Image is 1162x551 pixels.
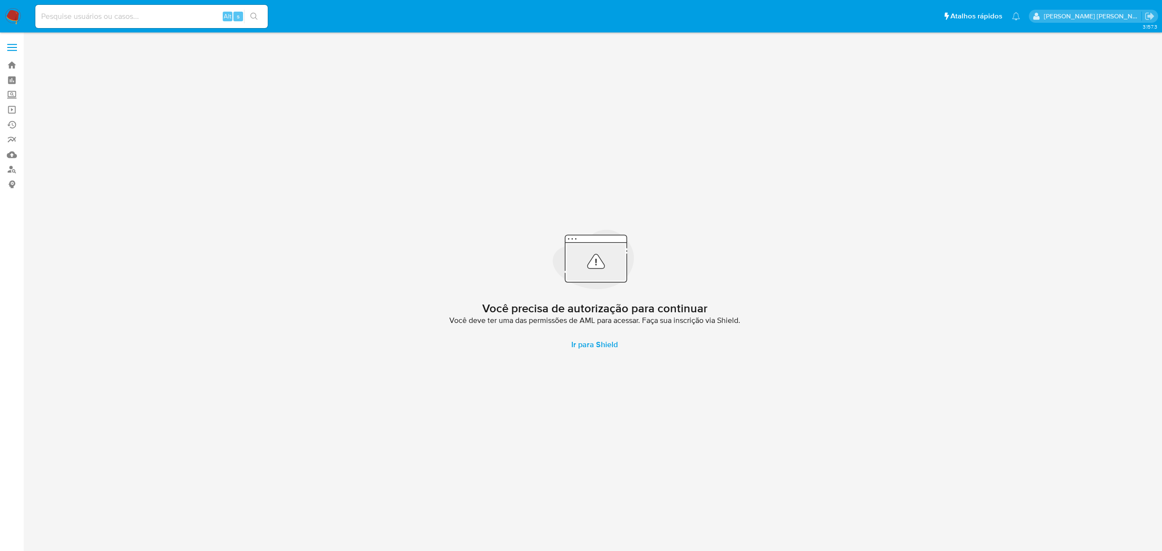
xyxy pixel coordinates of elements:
[482,301,707,316] h2: Você precisa de autorização para continuar
[560,333,629,356] a: Ir para Shield
[1012,12,1020,20] a: Notificações
[244,10,264,23] button: search-icon
[1145,11,1155,21] a: Sair
[1044,12,1142,21] p: emerson.gomes@mercadopago.com.br
[35,10,268,23] input: Pesquise usuários ou casos...
[224,12,231,21] span: Alt
[950,11,1002,21] span: Atalhos rápidos
[571,333,618,356] span: Ir para Shield
[237,12,240,21] span: s
[449,316,740,325] span: Você deve ter uma das permissões de AML para acessar. Faça sua inscrição via Shield.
